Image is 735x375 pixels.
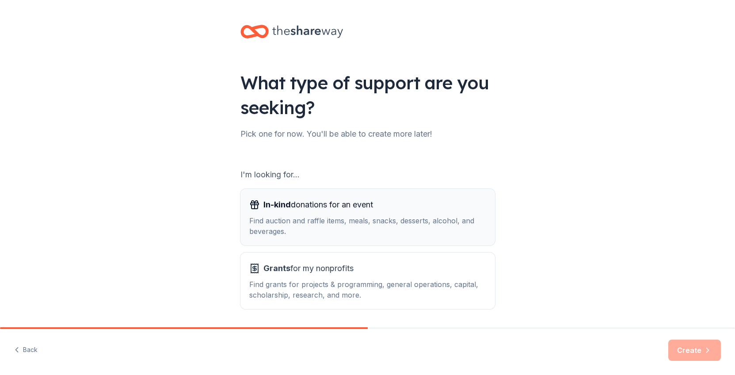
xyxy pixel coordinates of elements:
button: Grantsfor my nonprofitsFind grants for projects & programming, general operations, capital, schol... [240,253,495,309]
button: Back [14,341,38,360]
div: What type of support are you seeking? [240,70,495,120]
div: I'm looking for... [240,168,495,182]
span: Grants [263,264,290,273]
span: donations for an event [263,198,373,212]
span: for my nonprofits [263,261,354,276]
span: In-kind [263,200,291,209]
div: Find grants for projects & programming, general operations, capital, scholarship, research, and m... [249,279,486,300]
div: Pick one for now. You'll be able to create more later! [240,127,495,141]
button: In-kinddonations for an eventFind auction and raffle items, meals, snacks, desserts, alcohol, and... [240,189,495,245]
div: Find auction and raffle items, meals, snacks, desserts, alcohol, and beverages. [249,215,486,237]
